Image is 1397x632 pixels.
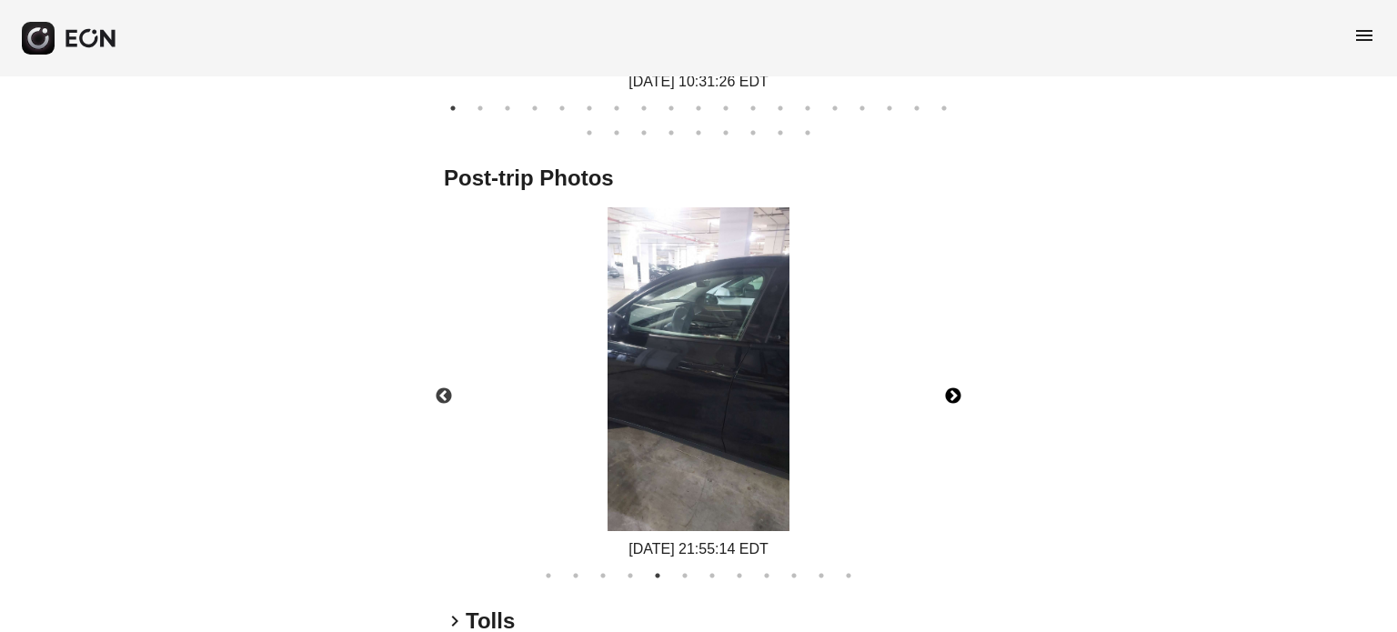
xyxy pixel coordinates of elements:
[594,567,612,585] button: 3
[471,99,489,117] button: 2
[758,567,776,585] button: 9
[444,610,466,632] span: keyboard_arrow_right
[935,99,953,117] button: 19
[799,124,817,142] button: 28
[921,365,985,428] button: Next
[580,99,598,117] button: 6
[635,99,653,117] button: 8
[744,124,762,142] button: 26
[771,99,789,117] button: 13
[567,567,585,585] button: 2
[853,99,871,117] button: 16
[676,567,694,585] button: 6
[839,567,858,585] button: 12
[826,99,844,117] button: 15
[553,99,571,117] button: 5
[608,99,626,117] button: 7
[689,124,708,142] button: 24
[717,99,735,117] button: 11
[689,99,708,117] button: 10
[662,124,680,142] button: 23
[799,99,817,117] button: 14
[498,99,517,117] button: 3
[412,365,476,428] button: Previous
[785,567,803,585] button: 10
[703,567,721,585] button: 7
[662,99,680,117] button: 9
[580,124,598,142] button: 20
[648,567,667,585] button: 5
[608,538,789,560] div: [DATE] 21:55:14 EDT
[444,164,953,193] h2: Post-trip Photos
[744,99,762,117] button: 12
[621,567,639,585] button: 4
[1353,25,1375,46] span: menu
[908,99,926,117] button: 18
[730,567,749,585] button: 8
[812,567,830,585] button: 11
[635,124,653,142] button: 22
[539,567,558,585] button: 1
[608,124,626,142] button: 21
[444,99,462,117] button: 1
[526,99,544,117] button: 4
[771,124,789,142] button: 27
[717,124,735,142] button: 25
[880,99,899,117] button: 17
[608,71,789,93] div: [DATE] 10:31:26 EDT
[608,207,789,530] img: https://fastfleet.me/rails/active_storage/blobs/redirect/eyJfcmFpbHMiOnsibWVzc2FnZSI6IkJBaHBBN2ht...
